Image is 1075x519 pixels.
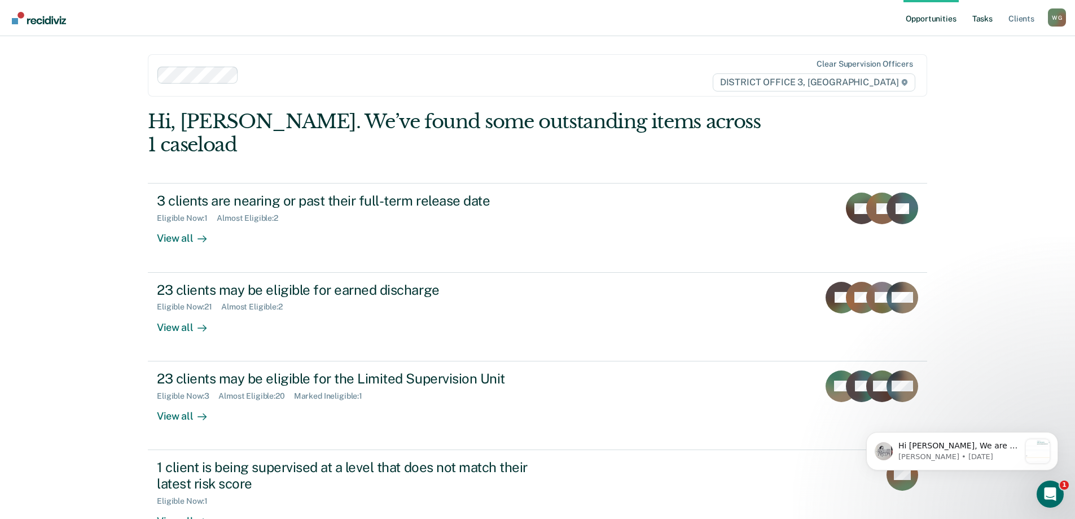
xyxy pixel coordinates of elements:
[713,73,915,91] span: DISTRICT OFFICE 3, [GEOGRAPHIC_DATA]
[157,223,220,245] div: View all
[1048,8,1066,27] button: Profile dropdown button
[1048,8,1066,27] div: W G
[157,370,553,387] div: 23 clients may be eligible for the Limited Supervision Unit
[157,302,221,312] div: Eligible Now : 21
[221,302,292,312] div: Almost Eligible : 2
[1060,481,1069,490] span: 1
[217,213,287,223] div: Almost Eligible : 2
[1037,481,1064,508] iframe: Intercom live chat
[817,59,912,69] div: Clear supervision officers
[157,459,553,492] div: 1 client is being supervised at a level that does not match their latest risk score
[12,12,66,24] img: Recidiviz
[218,391,294,401] div: Almost Eligible : 20
[157,193,553,209] div: 3 clients are nearing or past their full-term release date
[49,32,171,321] span: Hi [PERSON_NAME], We are so excited to announce a brand new feature: AI case note search! 📣 Findi...
[849,409,1075,489] iframe: Intercom notifications message
[49,42,171,53] p: Message from Kim, sent 1w ago
[148,361,927,450] a: 23 clients may be eligible for the Limited Supervision UnitEligible Now:3Almost Eligible:20Marked...
[157,282,553,298] div: 23 clients may be eligible for earned discharge
[294,391,371,401] div: Marked Ineligible : 1
[157,312,220,334] div: View all
[148,110,771,156] div: Hi, [PERSON_NAME]. We’ve found some outstanding items across 1 caseload
[157,213,217,223] div: Eligible Now : 1
[148,273,927,361] a: 23 clients may be eligible for earned dischargeEligible Now:21Almost Eligible:2View all
[148,183,927,272] a: 3 clients are nearing or past their full-term release dateEligible Now:1Almost Eligible:2View all
[157,496,217,506] div: Eligible Now : 1
[157,391,218,401] div: Eligible Now : 3
[157,400,220,422] div: View all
